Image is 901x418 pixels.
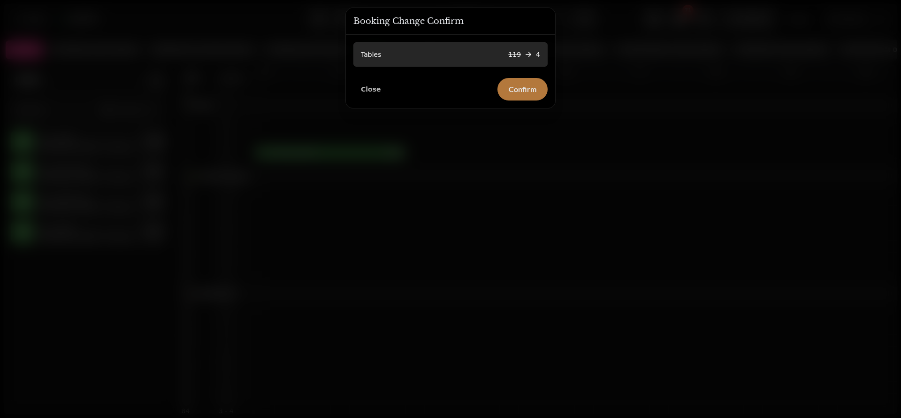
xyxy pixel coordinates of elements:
[509,85,536,93] span: Confirm
[361,86,381,93] span: Close
[353,83,389,95] button: Close
[536,50,540,59] p: 4
[361,50,382,59] p: Tables
[497,78,548,101] button: Confirm
[353,15,548,27] h3: Booking Change Confirm
[508,50,521,59] p: 119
